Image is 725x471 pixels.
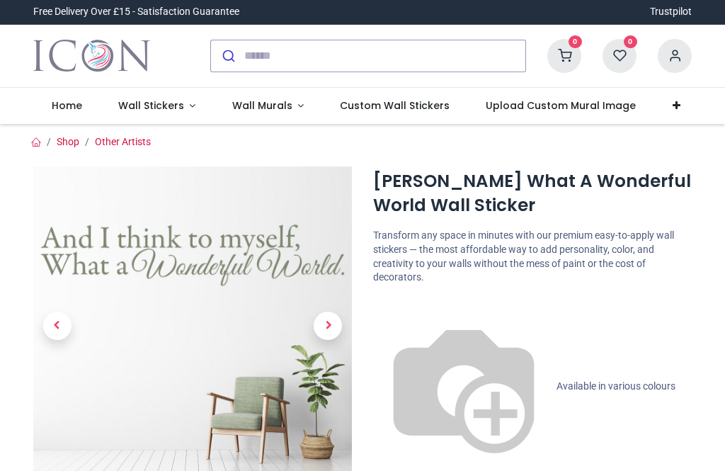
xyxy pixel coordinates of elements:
[373,169,692,218] h1: [PERSON_NAME] What A Wonderful World Wall Sticker
[33,36,150,76] img: Icon Wall Stickers
[624,35,637,49] sup: 0
[118,98,184,113] span: Wall Stickers
[33,5,239,19] div: Free Delivery Over £15 - Satisfaction Guarantee
[603,49,636,60] a: 0
[57,136,79,147] a: Shop
[314,312,342,340] span: Next
[43,312,72,340] span: Previous
[95,136,151,147] a: Other Artists
[340,98,450,113] span: Custom Wall Stickers
[211,40,244,72] button: Submit
[373,229,692,284] p: Transform any space in minutes with our premium easy-to-apply wall stickers — the most affordable...
[33,36,150,76] a: Logo of Icon Wall Stickers
[569,35,582,49] sup: 0
[650,5,692,19] a: Trustpilot
[232,98,292,113] span: Wall Murals
[486,98,636,113] span: Upload Custom Mural Image
[547,49,581,60] a: 0
[33,214,81,437] a: Previous
[52,98,82,113] span: Home
[304,214,353,437] a: Next
[214,88,322,125] a: Wall Murals
[100,88,214,125] a: Wall Stickers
